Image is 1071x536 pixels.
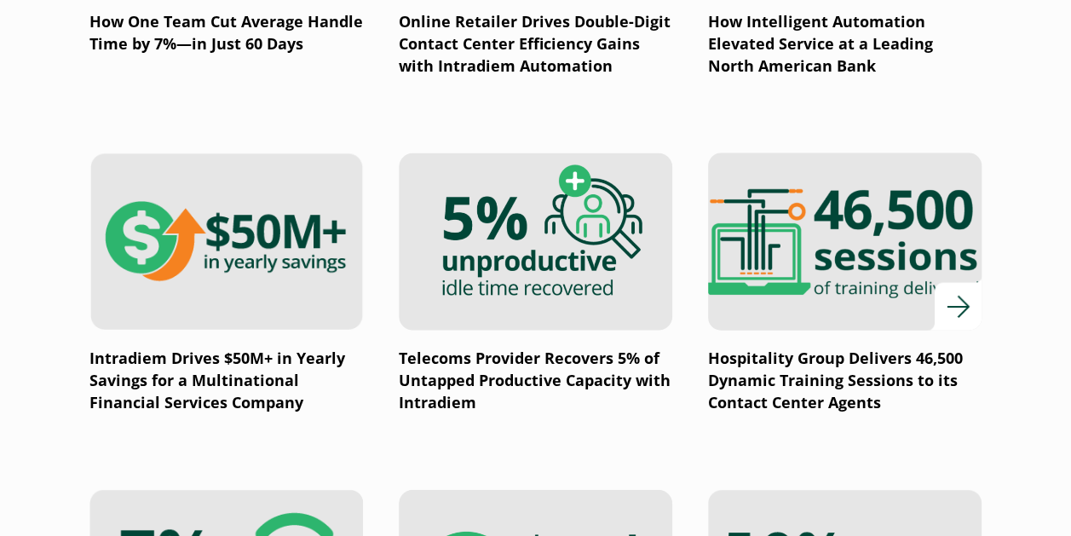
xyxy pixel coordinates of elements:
[89,11,363,55] p: How One Team Cut Average Handle Time by 7%—in Just 60 Days
[399,348,672,414] p: Telecoms Provider Recovers 5% of Untapped Productive Capacity with Intradiem
[89,348,363,414] p: Intradiem Drives $50M+ in Yearly Savings for a Multinational Financial Services Company
[708,153,982,414] a: Hospitality Group Delivers 46,500 Dynamic Training Sessions to its Contact Center Agents
[399,153,672,414] a: Telecoms Provider Recovers 5% of Untapped Productive Capacity with Intradiem
[708,348,982,414] p: Hospitality Group Delivers 46,500 Dynamic Training Sessions to its Contact Center Agents
[89,153,363,414] a: Intradiem Drives $50M+ in Yearly Savings for a Multinational Financial Services Company
[399,11,672,78] p: Online Retailer Drives Double-Digit Contact Center Efficiency Gains with Intradiem Automation
[708,11,982,78] p: How Intelligent Automation Elevated Service at a Leading North American Bank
